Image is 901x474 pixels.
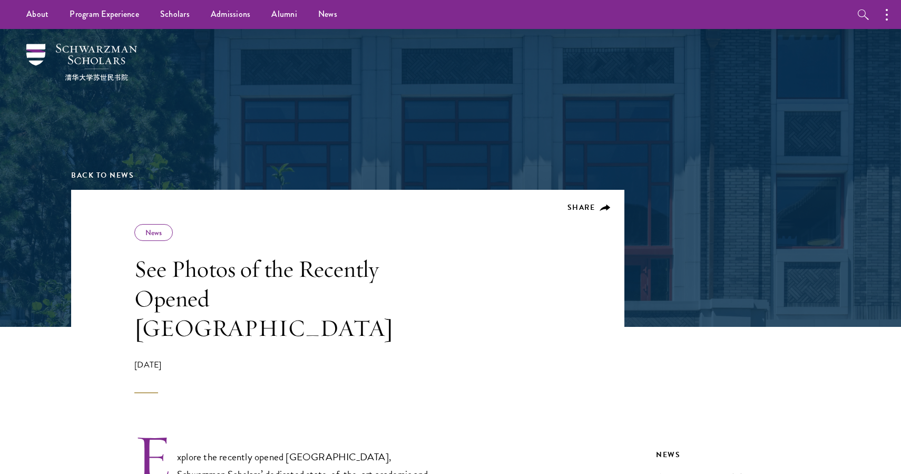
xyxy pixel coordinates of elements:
[145,227,162,238] a: News
[134,254,435,343] h1: See Photos of the Recently Opened [GEOGRAPHIC_DATA]
[567,203,611,212] button: Share
[656,448,830,461] div: News
[71,170,134,181] a: Back to News
[134,359,435,393] div: [DATE]
[567,202,595,213] span: Share
[26,44,137,81] img: Schwarzman Scholars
